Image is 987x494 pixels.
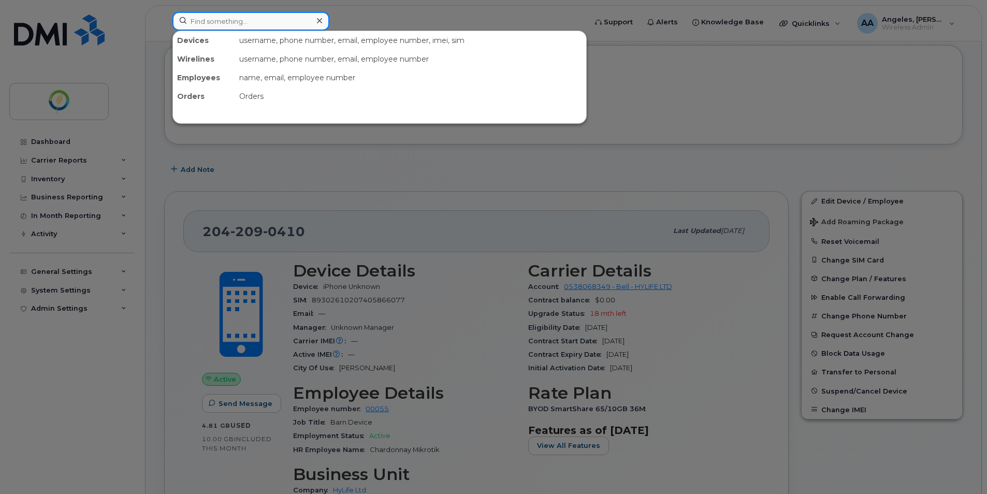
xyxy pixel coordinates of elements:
[173,50,235,68] div: Wirelines
[173,31,235,50] div: Devices
[235,87,586,106] div: Orders
[235,50,586,68] div: username, phone number, email, employee number
[173,68,235,87] div: Employees
[235,31,586,50] div: username, phone number, email, employee number, imei, sim
[235,68,586,87] div: name, email, employee number
[173,87,235,106] div: Orders
[172,12,329,31] input: Find something...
